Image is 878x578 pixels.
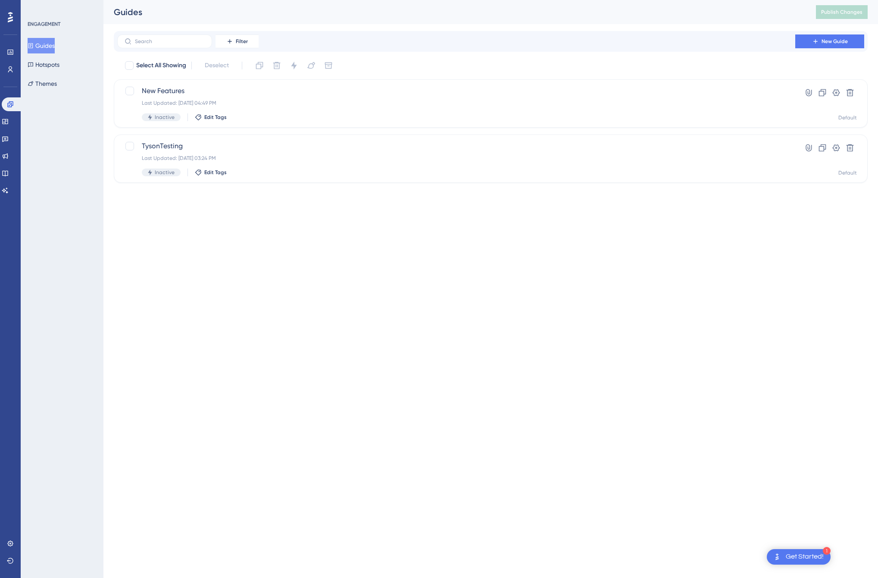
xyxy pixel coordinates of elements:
button: New Guide [795,34,864,48]
div: Default [838,169,857,176]
div: Get Started! [786,552,824,562]
div: ENGAGEMENT [28,21,60,28]
img: launcher-image-alternative-text [772,552,782,562]
span: TysonTesting [142,141,771,151]
button: Filter [216,34,259,48]
button: Deselect [197,58,237,73]
div: 1 [823,547,831,555]
span: Edit Tags [204,169,227,176]
div: Default [838,114,857,121]
span: Deselect [205,60,229,71]
span: Filter [236,38,248,45]
div: Last Updated: [DATE] 04:49 PM [142,100,771,106]
span: Inactive [155,169,175,176]
span: Edit Tags [204,114,227,121]
button: Guides [28,38,55,53]
button: Hotspots [28,57,59,72]
input: Search [135,38,205,44]
span: Inactive [155,114,175,121]
span: New Guide [822,38,848,45]
span: Publish Changes [821,9,862,16]
span: Select All Showing [136,60,186,71]
button: Edit Tags [195,169,227,176]
button: Edit Tags [195,114,227,121]
div: Guides [114,6,794,18]
button: Publish Changes [816,5,868,19]
div: Open Get Started! checklist, remaining modules: 1 [767,549,831,565]
button: Themes [28,76,57,91]
div: Last Updated: [DATE] 03:24 PM [142,155,771,162]
span: New Features [142,86,771,96]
